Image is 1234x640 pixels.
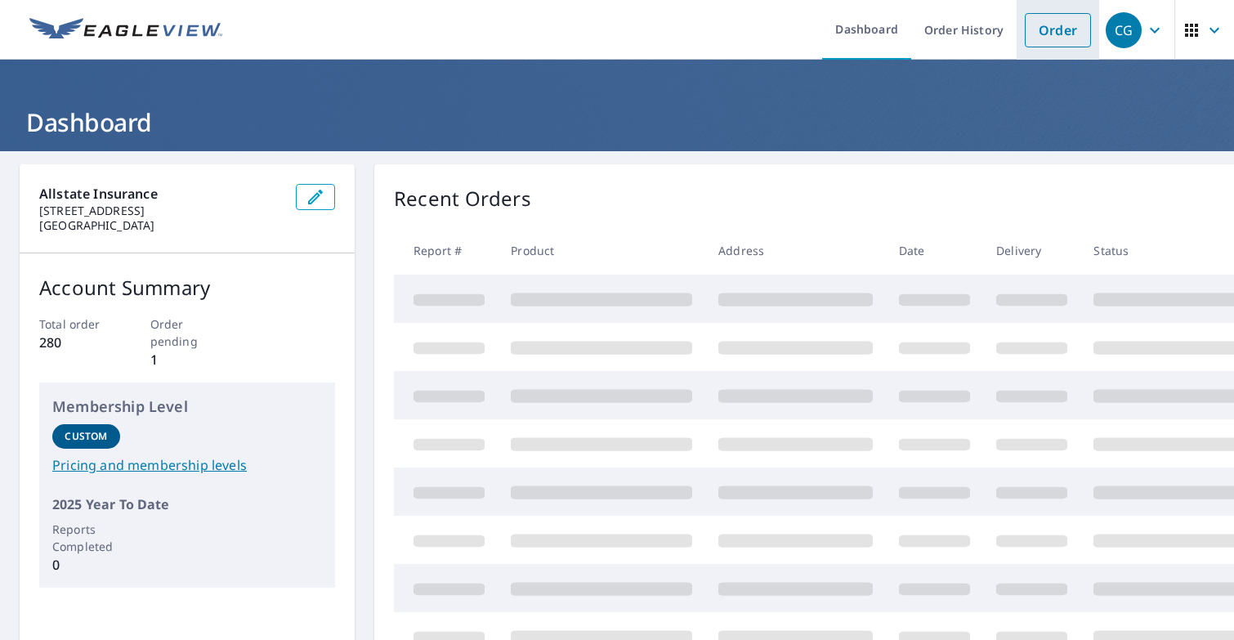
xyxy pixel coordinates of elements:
[52,555,120,575] p: 0
[39,333,114,352] p: 280
[39,316,114,333] p: Total order
[498,226,705,275] th: Product
[52,455,322,475] a: Pricing and membership levels
[65,429,107,444] p: Custom
[39,204,283,218] p: [STREET_ADDRESS]
[150,350,225,369] p: 1
[705,226,886,275] th: Address
[39,218,283,233] p: [GEOGRAPHIC_DATA]
[52,521,120,555] p: Reports Completed
[394,226,498,275] th: Report #
[983,226,1080,275] th: Delivery
[1106,12,1142,48] div: CG
[886,226,983,275] th: Date
[39,184,283,204] p: Allstate Insurance
[29,18,222,43] img: EV Logo
[52,495,322,514] p: 2025 Year To Date
[39,273,335,302] p: Account Summary
[20,105,1214,139] h1: Dashboard
[1025,13,1091,47] a: Order
[52,396,322,418] p: Membership Level
[150,316,225,350] p: Order pending
[394,184,531,213] p: Recent Orders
